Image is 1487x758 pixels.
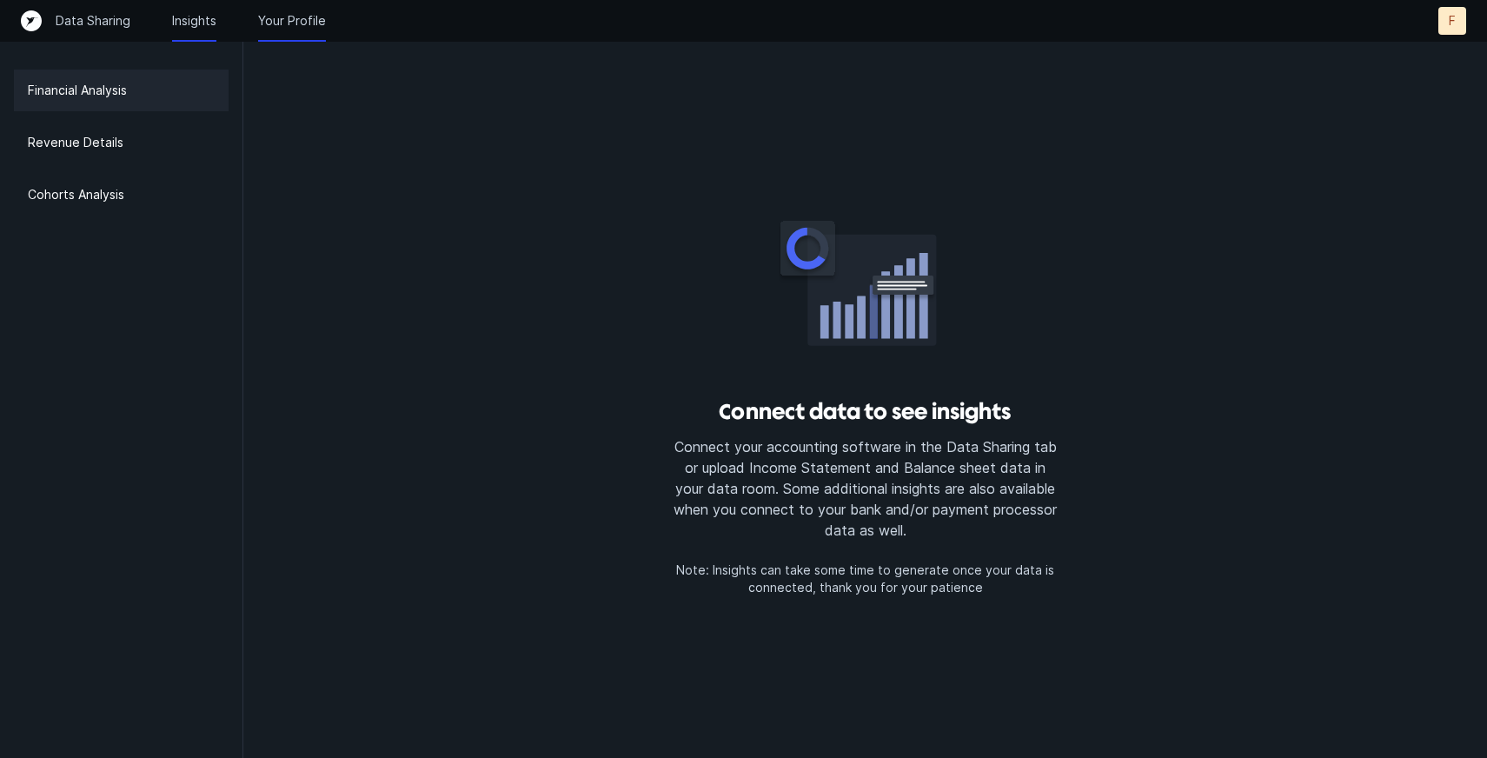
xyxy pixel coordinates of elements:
[56,12,130,30] a: Data Sharing
[1438,7,1466,35] button: F
[671,398,1060,426] h3: Connect data to see insights
[14,70,229,111] a: Financial Analysis
[671,562,1060,596] p: Note: Insights can take some time to generate once your data is connected, thank you for your pat...
[28,184,124,205] p: Cohorts Analysis
[14,122,229,163] a: Revenue Details
[671,436,1060,541] p: Connect your accounting software in the Data Sharing tab or upload Income Statement and Balance s...
[14,174,229,216] a: Cohorts Analysis
[258,12,326,30] a: Your Profile
[28,80,127,101] p: Financial Analysis
[1449,12,1456,30] p: F
[28,132,123,153] p: Revenue Details
[172,12,216,30] a: Insights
